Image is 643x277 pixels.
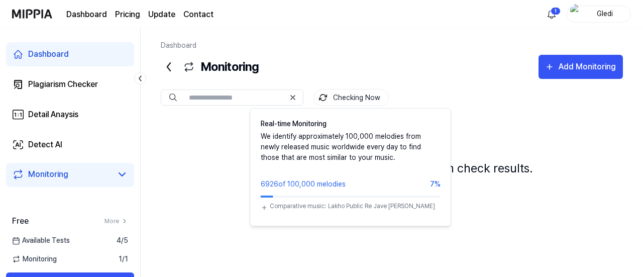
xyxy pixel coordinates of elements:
div: 6926 of 100,000 melodies [261,179,346,190]
span: Available Tests [12,235,70,246]
span: 4 / 5 [117,235,128,246]
span: Free [12,215,29,227]
div: Gledi [585,8,624,19]
button: Checking Now [313,89,389,106]
a: Contact [183,9,213,21]
a: Update [148,9,175,21]
a: Dashboard [66,9,107,21]
div: Real-time Monitoring [261,119,441,129]
div: Dashboard [28,48,69,60]
img: profile [570,4,582,24]
button: Add Monitoring [539,55,623,79]
a: Plagiarism Checker [6,72,134,97]
a: Detect AI [6,133,134,157]
a: More [104,217,128,226]
a: Dashboard [161,41,196,49]
div: Detect AI [28,139,62,151]
img: monitoring Icon [319,94,328,102]
div: Lakho Public Re Jave [PERSON_NAME] [328,202,440,214]
div: 7% [430,179,441,190]
div: We identify approximately 100,000 melodies from newly released music worldwide every day to find ... [261,131,441,163]
span: Monitoring [12,254,57,264]
div: Detail Anaysis [28,109,78,121]
img: 알림 [546,8,558,20]
div: Add Monitoring [558,60,617,73]
a: Pricing [115,9,140,21]
span: 1 / 1 [119,254,128,264]
div: 1 [551,7,561,15]
div: Monitoring [28,168,68,180]
div: Plagiarism Checker [28,78,98,90]
div: Monitoring [161,55,259,79]
a: Monitoring [12,168,112,180]
a: Dashboard [6,42,134,66]
button: 알림1 [544,6,560,22]
a: Detail Anaysis [6,103,134,127]
button: profileGledi [567,6,631,23]
img: Search [169,94,177,102]
div: Comparative music: [270,202,326,214]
